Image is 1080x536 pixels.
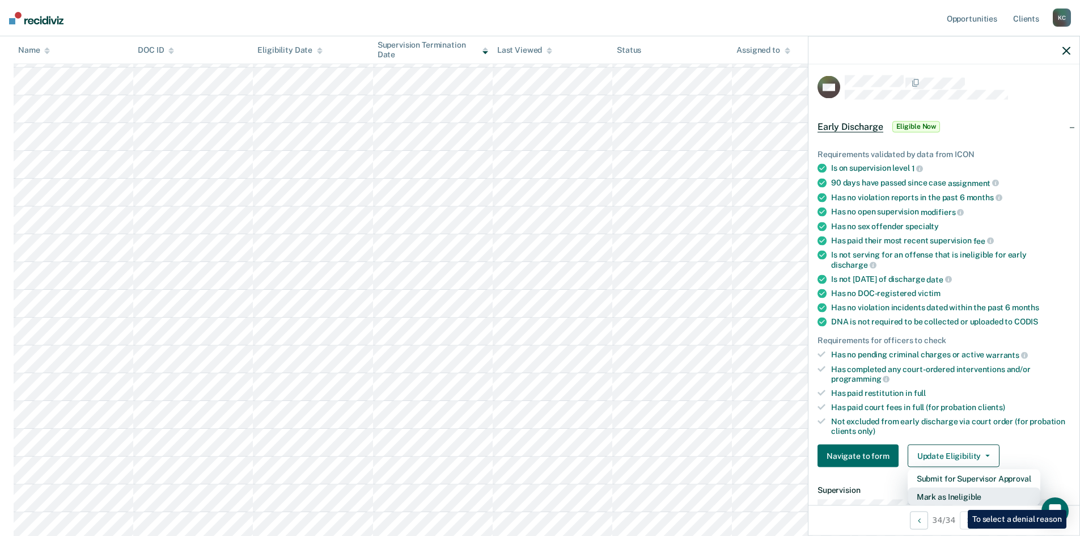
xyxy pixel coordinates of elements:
[1012,303,1039,312] span: months
[858,426,875,435] span: only)
[831,235,1070,246] div: Has paid their most recent supervision
[831,260,876,269] span: discharge
[617,45,641,55] div: Status
[736,45,790,55] div: Assigned to
[831,317,1070,327] div: DNA is not required to be collected or uploaded to
[818,445,899,467] button: Navigate to form
[914,389,926,398] span: full
[918,289,941,298] span: victim
[9,12,63,24] img: Recidiviz
[892,121,941,132] span: Eligible Now
[831,207,1070,217] div: Has no open supervision
[831,221,1070,231] div: Has no sex offender
[138,45,174,55] div: DOC ID
[831,274,1070,284] div: Is not [DATE] of discharge
[257,45,323,55] div: Eligibility Date
[912,164,924,173] span: 1
[910,511,928,529] button: Previous Opportunity
[926,275,951,284] span: date
[818,336,1070,345] div: Requirements for officers to check
[831,416,1070,436] div: Not excluded from early discharge via court order (for probation clients
[1014,317,1038,326] span: CODIS
[960,511,978,529] button: Next Opportunity
[818,149,1070,159] div: Requirements validated by data from ICON
[808,108,1079,145] div: Early DischargeEligible Now
[1053,9,1071,27] div: K C
[378,40,488,60] div: Supervision Termination Date
[905,221,939,230] span: specialty
[18,45,50,55] div: Name
[831,163,1070,174] div: Is on supervision level
[908,470,1040,488] button: Submit for Supervisor Approval
[831,289,1070,298] div: Has no DOC-registered
[831,178,1070,188] div: 90 days have passed since case
[831,374,890,383] span: programming
[831,250,1070,269] div: Is not serving for an offense that is ineligible for early
[921,208,964,217] span: modifiers
[978,403,1005,412] span: clients)
[818,486,1070,495] dt: Supervision
[831,303,1070,313] div: Has no violation incidents dated within the past 6
[973,236,994,245] span: fee
[986,351,1028,360] span: warrants
[831,364,1070,383] div: Has completed any court-ordered interventions and/or
[831,389,1070,398] div: Has paid restitution in
[831,192,1070,202] div: Has no violation reports in the past 6
[808,505,1079,535] div: 34 / 34
[818,121,883,132] span: Early Discharge
[908,445,999,467] button: Update Eligibility
[818,445,903,467] a: Navigate to form link
[948,178,999,187] span: assignment
[497,45,552,55] div: Last Viewed
[831,403,1070,412] div: Has paid court fees in full (for probation
[967,193,1002,202] span: months
[1041,497,1069,525] div: Open Intercom Messenger
[908,488,1040,506] button: Mark as Ineligible
[831,350,1070,360] div: Has no pending criminal charges or active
